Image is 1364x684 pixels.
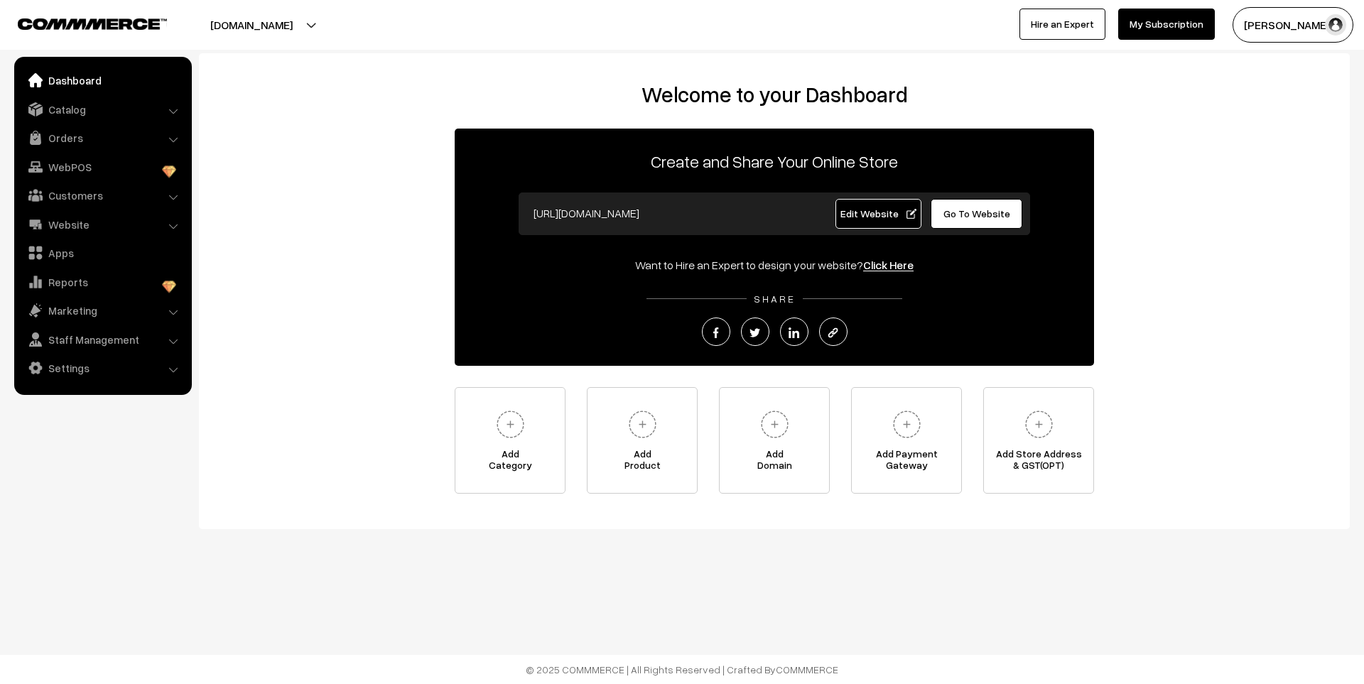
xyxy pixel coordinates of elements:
a: Add Store Address& GST(OPT) [983,387,1094,494]
img: plus.svg [887,405,926,444]
a: Apps [18,240,187,266]
span: Add Domain [720,448,829,477]
a: Dashboard [18,67,187,93]
img: plus.svg [755,405,794,444]
span: Add Store Address & GST(OPT) [984,448,1093,477]
span: Add Category [455,448,565,477]
a: COMMMERCE [776,663,838,675]
a: AddProduct [587,387,698,494]
span: Go To Website [943,207,1010,219]
img: COMMMERCE [18,18,167,29]
a: Staff Management [18,327,187,352]
a: Reports [18,269,187,295]
a: Settings [18,355,187,381]
a: WebPOS [18,154,187,180]
a: Catalog [18,97,187,122]
span: Add Product [588,448,697,477]
span: Add Payment Gateway [852,448,961,477]
span: Edit Website [840,207,916,219]
a: Website [18,212,187,237]
a: Customers [18,183,187,208]
button: [PERSON_NAME] [1233,7,1353,43]
img: user [1325,14,1346,36]
h2: Welcome to your Dashboard [213,82,1336,107]
a: Orders [18,125,187,151]
a: Click Here [863,258,914,272]
p: Create and Share Your Online Store [455,148,1094,174]
a: Hire an Expert [1019,9,1105,40]
img: plus.svg [491,405,530,444]
img: plus.svg [623,405,662,444]
button: [DOMAIN_NAME] [161,7,342,43]
a: Marketing [18,298,187,323]
a: Add PaymentGateway [851,387,962,494]
img: plus.svg [1019,405,1059,444]
a: COMMMERCE [18,14,142,31]
a: AddCategory [455,387,565,494]
a: My Subscription [1118,9,1215,40]
a: Edit Website [835,199,922,229]
a: AddDomain [719,387,830,494]
div: Want to Hire an Expert to design your website? [455,256,1094,273]
a: Go To Website [931,199,1022,229]
span: SHARE [747,293,803,305]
